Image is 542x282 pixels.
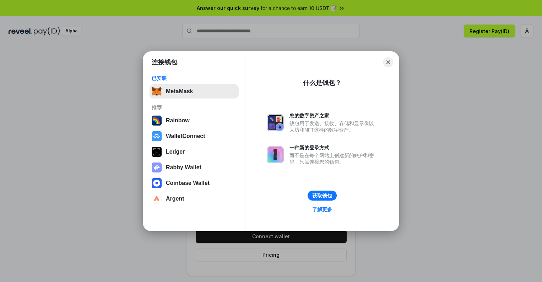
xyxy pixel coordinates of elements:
button: Rainbow [150,113,239,128]
div: Coinbase Wallet [166,180,210,186]
div: 了解更多 [312,206,332,213]
div: 钱包用于发送、接收、存储和显示像以太坊和NFT这样的数字资产。 [289,120,378,133]
button: Argent [150,192,239,206]
div: MetaMask [166,88,193,95]
button: MetaMask [150,84,239,99]
img: svg+xml,%3Csvg%20fill%3D%22none%22%20height%3D%2233%22%20viewBox%3D%220%200%2035%2033%22%20width%... [152,86,162,96]
div: 获取钱包 [312,192,332,199]
img: svg+xml,%3Csvg%20width%3D%2228%22%20height%3D%2228%22%20viewBox%3D%220%200%2028%2028%22%20fill%3D... [152,131,162,141]
img: svg+xml,%3Csvg%20width%3D%2228%22%20height%3D%2228%22%20viewBox%3D%220%200%2028%2028%22%20fill%3D... [152,178,162,188]
div: 您的数字资产之家 [289,112,378,119]
h1: 连接钱包 [152,58,177,66]
img: svg+xml,%3Csvg%20width%3D%22120%22%20height%3D%22120%22%20viewBox%3D%220%200%20120%20120%22%20fil... [152,116,162,126]
button: Close [383,57,393,67]
a: 了解更多 [308,205,336,214]
img: svg+xml,%3Csvg%20width%3D%2228%22%20height%3D%2228%22%20viewBox%3D%220%200%2028%2028%22%20fill%3D... [152,194,162,204]
button: Ledger [150,145,239,159]
div: Ledger [166,149,185,155]
img: svg+xml,%3Csvg%20xmlns%3D%22http%3A%2F%2Fwww.w3.org%2F2000%2Fsvg%22%20fill%3D%22none%22%20viewBox... [152,163,162,172]
button: Coinbase Wallet [150,176,239,190]
img: svg+xml,%3Csvg%20xmlns%3D%22http%3A%2F%2Fwww.w3.org%2F2000%2Fsvg%22%20fill%3D%22none%22%20viewBox... [267,146,284,163]
img: svg+xml,%3Csvg%20xmlns%3D%22http%3A%2F%2Fwww.w3.org%2F2000%2Fsvg%22%20fill%3D%22none%22%20viewBox... [267,114,284,131]
div: 推荐 [152,104,237,111]
button: 获取钱包 [308,191,337,201]
div: Rabby Wallet [166,164,201,171]
div: 已安装 [152,75,237,81]
div: 一种新的登录方式 [289,144,378,151]
div: WalletConnect [166,133,205,139]
div: Rainbow [166,117,190,124]
div: Argent [166,196,184,202]
div: 什么是钱包？ [303,79,341,87]
button: WalletConnect [150,129,239,143]
img: svg+xml,%3Csvg%20xmlns%3D%22http%3A%2F%2Fwww.w3.org%2F2000%2Fsvg%22%20width%3D%2228%22%20height%3... [152,147,162,157]
div: 而不是在每个网站上创建新的账户和密码，只需连接您的钱包。 [289,152,378,165]
button: Rabby Wallet [150,160,239,175]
